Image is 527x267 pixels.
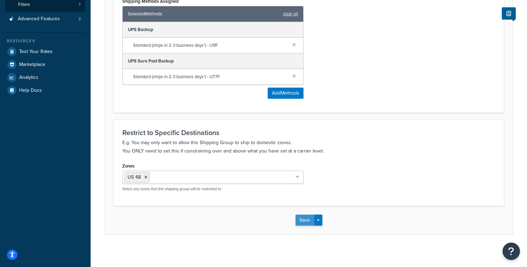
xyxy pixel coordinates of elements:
[5,45,85,58] a: Test Your Rates
[5,71,85,84] a: Analytics
[78,16,81,22] span: 2
[78,2,81,8] span: 7
[133,40,287,50] span: Standard (ships in 2-3 business days*) - U11F
[18,2,30,8] span: Filters
[5,58,85,71] a: Marketplace
[19,49,53,55] span: Test Your Rates
[122,186,304,192] p: Select any zones that this shipping group will be restricted to
[283,9,298,19] a: clear all
[122,139,495,155] p: E.g. You may only want to allow this Shipping Group to ship to domestic zones. You ONLY need to s...
[122,129,495,136] h3: Restrict to Specific Destinations
[123,53,303,69] div: UPS Sure Post Backup
[19,88,42,94] span: Help Docs
[19,62,45,68] span: Marketplace
[19,75,38,81] span: Analytics
[122,163,135,169] label: Zones
[5,13,85,25] a: Advanced Features2
[268,88,304,99] button: AddMethods
[296,215,314,226] button: Save
[123,22,303,38] div: UPS Backup
[5,84,85,97] a: Help Docs
[18,16,60,22] span: Advanced Features
[5,13,85,25] li: Advanced Features
[503,243,520,260] button: Open Resource Center
[128,9,280,19] span: Selected Methods
[133,72,287,82] span: Standard (ships in 2-3 business days*) - U77F
[128,173,141,181] span: US 48
[5,38,85,44] div: Resources
[502,7,516,20] button: Show Help Docs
